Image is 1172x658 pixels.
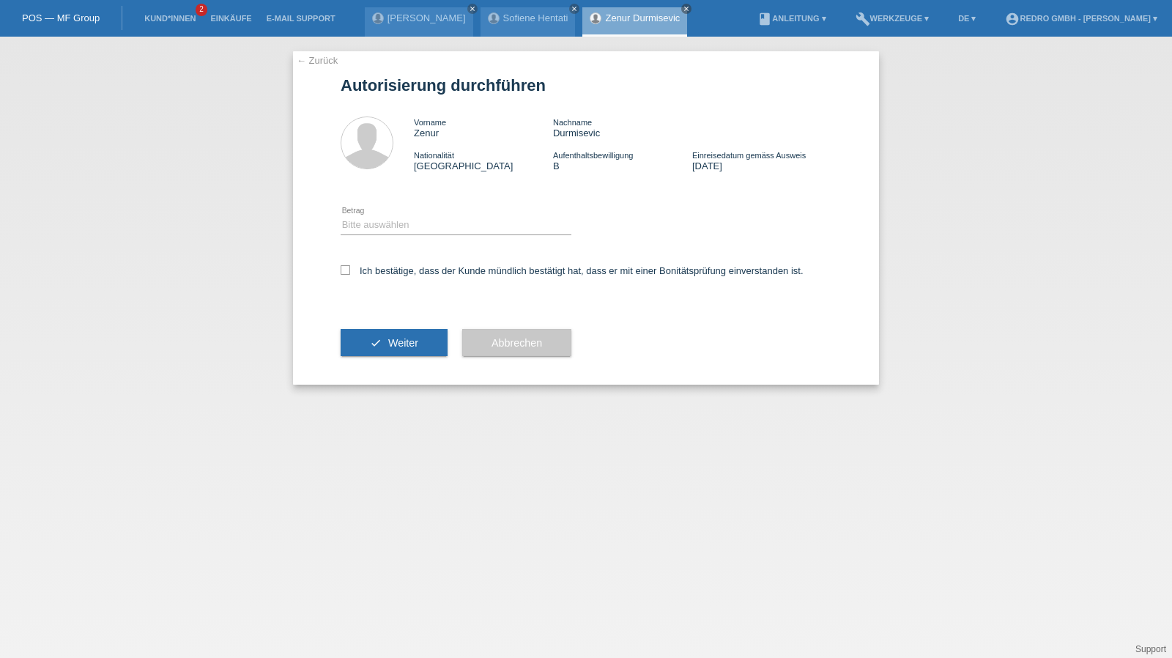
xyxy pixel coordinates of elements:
[998,14,1165,23] a: account_circleRedro GmbH - [PERSON_NAME] ▾
[341,76,831,95] h1: Autorisierung durchführen
[388,337,418,349] span: Weiter
[605,12,680,23] a: Zenur Durmisevic
[341,265,804,276] label: Ich bestätige, dass der Kunde mündlich bestätigt hat, dass er mit einer Bonitätsprüfung einversta...
[462,329,571,357] button: Abbrechen
[341,329,448,357] button: check Weiter
[856,12,870,26] i: build
[414,118,446,127] span: Vorname
[553,151,633,160] span: Aufenthaltsbewilligung
[692,151,806,160] span: Einreisedatum gemäss Ausweis
[370,337,382,349] i: check
[571,5,578,12] i: close
[469,5,476,12] i: close
[569,4,579,14] a: close
[683,5,690,12] i: close
[848,14,937,23] a: buildWerkzeuge ▾
[196,4,207,16] span: 2
[1005,12,1020,26] i: account_circle
[387,12,466,23] a: [PERSON_NAME]
[414,117,553,138] div: Zenur
[492,337,542,349] span: Abbrechen
[503,12,568,23] a: Sofiene Hentati
[1135,644,1166,654] a: Support
[467,4,478,14] a: close
[203,14,259,23] a: Einkäufe
[692,149,831,171] div: [DATE]
[951,14,983,23] a: DE ▾
[414,149,553,171] div: [GEOGRAPHIC_DATA]
[681,4,691,14] a: close
[259,14,343,23] a: E-Mail Support
[297,55,338,66] a: ← Zurück
[414,151,454,160] span: Nationalität
[22,12,100,23] a: POS — MF Group
[553,149,692,171] div: B
[553,117,692,138] div: Durmisevic
[137,14,203,23] a: Kund*innen
[750,14,833,23] a: bookAnleitung ▾
[553,118,592,127] span: Nachname
[757,12,772,26] i: book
